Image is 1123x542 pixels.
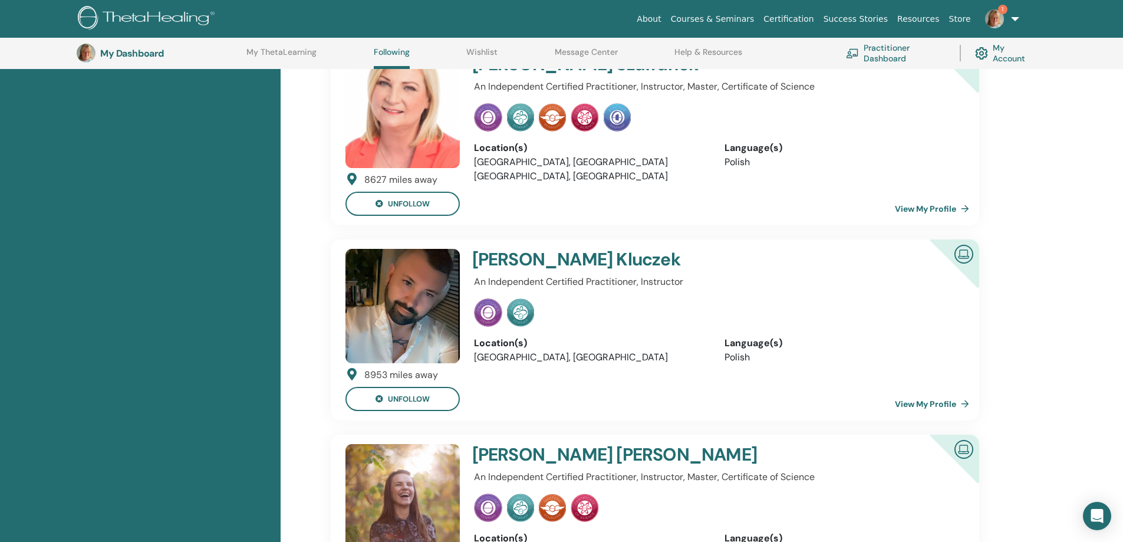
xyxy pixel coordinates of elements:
[78,6,219,32] img: logo.png
[472,444,875,465] h4: [PERSON_NAME] [PERSON_NAME]
[944,8,976,30] a: Store
[846,48,859,58] img: chalkboard-teacher.svg
[246,47,317,66] a: My ThetaLearning
[819,8,893,30] a: Success Stories
[474,275,957,289] p: An Independent Certified Practitioner, Instructor
[724,155,957,169] li: Polish
[364,368,438,382] div: 8953 miles away
[345,192,460,216] button: unfollow
[975,44,988,63] img: cog.svg
[632,8,666,30] a: About
[100,48,218,59] h3: My Dashboard
[893,8,944,30] a: Resources
[950,240,978,267] img: Certified Online Instructor
[975,40,1035,66] a: My Account
[474,336,707,350] div: Location(s)
[724,350,957,364] li: Polish
[950,435,978,462] img: Certified Online Instructor
[345,387,460,411] button: unfollow
[985,9,1004,28] img: default.jpg
[472,54,875,75] h4: [PERSON_NAME] Szafranek
[345,249,460,363] img: default.jpg
[474,470,957,484] p: An Independent Certified Practitioner, Instructor, Master, Certificate of Science
[666,8,759,30] a: Courses & Seminars
[474,350,707,364] li: [GEOGRAPHIC_DATA], [GEOGRAPHIC_DATA]
[345,54,460,168] img: default.jpg
[911,239,979,307] div: Certified Online Instructor
[724,336,957,350] div: Language(s)
[759,8,818,30] a: Certification
[474,80,957,94] p: An Independent Certified Practitioner, Instructor, Master, Certificate of Science
[364,173,437,187] div: 8627 miles away
[911,435,979,502] div: Certified Online Instructor
[472,249,875,270] h4: [PERSON_NAME] Kluczek
[77,44,95,63] img: default.jpg
[555,47,618,66] a: Message Center
[895,392,974,416] a: View My Profile
[374,47,410,69] a: Following
[1083,502,1111,530] div: Open Intercom Messenger
[674,47,742,66] a: Help & Resources
[474,141,707,155] div: Location(s)
[474,155,707,169] li: [GEOGRAPHIC_DATA], [GEOGRAPHIC_DATA]
[895,197,974,221] a: View My Profile
[724,141,957,155] div: Language(s)
[998,5,1007,14] span: 1
[466,47,498,66] a: Wishlist
[474,169,707,183] li: [GEOGRAPHIC_DATA], [GEOGRAPHIC_DATA]
[846,40,946,66] a: Practitioner Dashboard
